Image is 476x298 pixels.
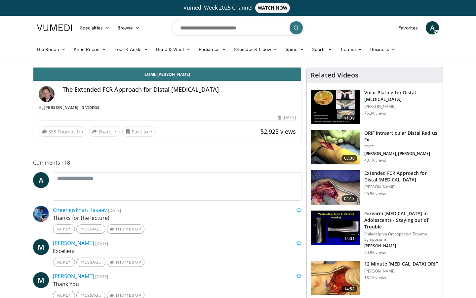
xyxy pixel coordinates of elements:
a: [PERSON_NAME] [44,105,79,110]
a: Sports [308,43,337,56]
a: Trauma [336,43,366,56]
span: 04:13 [341,195,357,202]
img: 99621ec1-f93f-4954-926a-d628ad4370b3.jpg.150x105_q85_crop-smart_upscale.jpg [311,261,360,295]
h4: Related Videos [311,71,358,79]
p: 75.3K views [364,111,386,116]
input: Search topics, interventions [172,20,304,36]
span: 15:01 [341,235,357,242]
a: Reply [53,258,75,267]
img: Avatar [39,86,55,102]
a: A [33,172,49,188]
a: 11:39 Volar Plating for Distal [MEDICAL_DATA] [PERSON_NAME] 75.3K views [311,89,439,124]
small: [DATE] [95,273,108,279]
a: Browse [113,21,144,34]
a: Thumbs Up [107,224,144,234]
p: [PERSON_NAME] [364,243,439,249]
p: [PERSON_NAME] [364,269,438,274]
a: M [33,239,49,255]
a: [PERSON_NAME] [53,273,94,280]
a: 03:30 ORIF Intraarticular Distal Radius Fx FORE [PERSON_NAME], [PERSON_NAME] 40.1K views [311,130,439,165]
p: Thanks for the lecture! [53,214,301,222]
div: By [39,105,296,111]
p: [PERSON_NAME] [364,184,439,190]
div: [DATE] [278,115,296,121]
img: VuMedi Logo [37,25,72,31]
button: Share [89,126,120,137]
span: 52,925 views [260,127,296,135]
p: [PERSON_NAME] [364,104,439,109]
img: Vumedi-_volar_plating_100006814_3.jpg.150x105_q85_crop-smart_upscale.jpg [311,90,360,124]
a: Vumedi Week 2025 ChannelWATCH NOW [38,3,438,13]
p: FORE [364,144,439,150]
a: Reply [53,224,75,234]
a: Hip Recon [33,43,70,56]
a: Cheengiskhan Kasaev [53,206,107,214]
a: Message [76,258,105,267]
span: 14:52 [341,286,357,292]
a: 14:52 12 Minute [MEDICAL_DATA] ORIF [PERSON_NAME] 18.1K views [311,261,439,296]
a: Email [PERSON_NAME] [33,68,301,81]
img: _514ecLNcU81jt9H5hMDoxOjA4MTtFn1_1.150x105_q85_crop-smart_upscale.jpg [311,170,360,205]
span: 11:39 [341,115,357,122]
h3: Forearm [MEDICAL_DATA] in Adolescents - Staying out of Trouble [364,210,439,230]
p: Excellent [53,247,301,255]
img: 212608_0000_1.png.150x105_q85_crop-smart_upscale.jpg [311,130,360,165]
span: 03:30 [341,155,357,162]
a: Shoulder & Elbow [230,43,282,56]
p: 20.9K views [364,250,386,255]
span: Comments 18 [33,158,301,167]
a: Foot & Ankle [110,43,152,56]
h4: The Extended FCR Approach for Distal [MEDICAL_DATA] [62,86,296,93]
a: Favorites [394,21,422,34]
p: 26.9K views [364,191,386,196]
p: Thank You [53,280,301,288]
a: 3 Videos [80,105,101,110]
h3: 12 Minute [MEDICAL_DATA] ORIF [364,261,438,267]
img: Avatar [33,206,49,222]
h3: ORIF Intraarticular Distal Radius Fx [364,130,439,143]
p: Philadelphia Orthopaedic Trauma Symposium [364,231,439,242]
a: [PERSON_NAME] [53,239,94,247]
small: [DATE] [95,240,108,246]
a: Hand & Wrist [152,43,195,56]
p: 40.1K views [364,158,386,163]
small: [DATE] [108,207,121,213]
a: M [33,272,49,288]
a: Business [366,43,400,56]
p: 18.1K views [364,275,386,280]
a: Thumbs Up [107,258,144,267]
a: 04:13 Extended FCR Approach for Distal [MEDICAL_DATA] [PERSON_NAME] 26.9K views [311,170,439,205]
a: Pediatrics [195,43,230,56]
h3: Volar Plating for Distal [MEDICAL_DATA] [364,89,439,103]
a: 333 Thumbs Up [39,126,86,137]
a: Spine [282,43,308,56]
a: Message [76,224,105,234]
a: Specialties [76,21,113,34]
p: [PERSON_NAME], [PERSON_NAME] [364,151,439,156]
span: WATCH NOW [255,3,290,13]
span: 333 [48,128,56,135]
a: A [426,21,439,34]
a: Knee Recon [70,43,110,56]
img: 25619031-145e-4c60-a054-82f5ddb5a1ab.150x105_q85_crop-smart_upscale.jpg [311,211,360,245]
h3: Extended FCR Approach for Distal [MEDICAL_DATA] [364,170,439,183]
a: 15:01 Forearm [MEDICAL_DATA] in Adolescents - Staying out of Trouble Philadelphia Orthopaedic Tra... [311,210,439,255]
button: Save to [122,126,156,137]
